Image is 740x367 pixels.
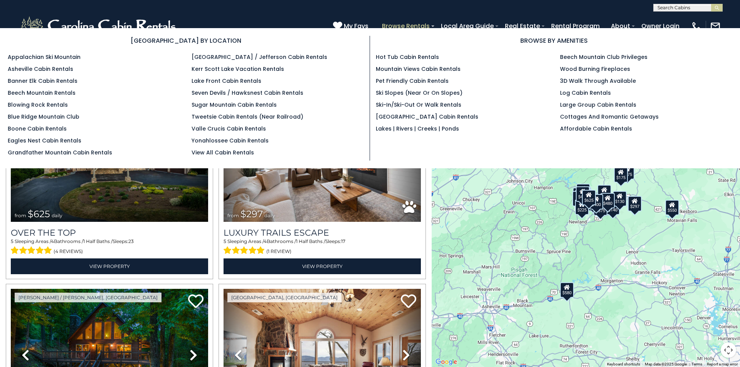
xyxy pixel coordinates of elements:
[376,77,449,85] a: Pet Friendly Cabin Rentals
[227,293,341,302] a: [GEOGRAPHIC_DATA], [GEOGRAPHIC_DATA]
[560,101,636,109] a: Large Group Cabin Rentals
[628,196,642,211] div: $297
[8,101,68,109] a: Blowing Rock Rentals
[192,101,277,109] a: Sugar Mountain Cabin Rentals
[589,194,603,209] div: $400
[710,21,721,32] img: mail-regular-white.png
[8,149,112,156] a: Grandfather Mountain Cabin Rentals
[192,149,254,156] a: View All Cabin Rentals
[224,238,421,256] div: Sleeping Areas / Bathrooms / Sleeps:
[11,258,208,274] a: View Property
[401,293,416,310] a: Add to favorites
[607,19,634,33] a: About
[11,228,208,238] a: Over The Top
[8,77,77,85] a: Banner Elk Cabin Rentals
[224,258,421,274] a: View Property
[264,213,275,218] span: daily
[51,238,54,244] span: 4
[11,238,13,244] span: 5
[8,65,73,73] a: Asheville Cabin Rentals
[437,19,498,33] a: Local Area Guide
[606,199,620,215] div: $140
[192,125,266,132] a: Valle Crucis Cabin Rentals
[597,185,611,200] div: $349
[83,238,113,244] span: 1 Half Baths /
[501,19,544,33] a: Real Estate
[560,53,647,61] a: Beech Mountain Club Privileges
[560,65,630,73] a: Wood Burning Fireplaces
[188,293,203,310] a: Add to favorites
[547,19,604,33] a: Rental Program
[344,21,368,31] span: My Favs
[607,362,640,367] button: Keyboard shortcuts
[691,362,702,366] a: Terms
[192,77,261,85] a: Lake Front Cabin Rentals
[296,238,325,244] span: 1 Half Baths /
[333,21,370,31] a: My Favs
[192,113,303,121] a: Tweetsie Cabin Rentals (Near Railroad)
[434,357,459,367] a: Open this area in Google Maps (opens a new window)
[8,36,364,45] h3: [GEOGRAPHIC_DATA] BY LOCATION
[8,137,81,144] a: Eagles Nest Cabin Rentals
[614,167,628,183] div: $175
[240,208,263,220] span: $297
[582,190,596,205] div: $625
[376,89,462,97] a: Ski Slopes (Near or On Slopes)
[128,238,134,244] span: 23
[576,183,590,199] div: $125
[192,89,303,97] a: Seven Devils / Hawksnest Cabin Rentals
[227,213,239,218] span: from
[560,113,659,121] a: Cottages and Romantic Getaways
[378,19,434,33] a: Browse Rentals
[637,19,683,33] a: Owner Login
[266,246,291,256] span: (1 review)
[15,293,161,302] a: [PERSON_NAME] / [PERSON_NAME], [GEOGRAPHIC_DATA]
[665,199,679,215] div: $550
[560,282,574,297] div: $580
[15,213,26,218] span: from
[376,53,439,61] a: Hot Tub Cabin Rentals
[8,113,79,121] a: Blue Ridge Mountain Club
[613,191,627,206] div: $130
[601,193,615,208] div: $480
[721,342,736,358] button: Map camera controls
[192,137,269,144] a: Yonahlossee Cabin Rentals
[52,213,62,218] span: daily
[11,238,208,256] div: Sleeping Areas / Bathrooms / Sleeps:
[376,65,461,73] a: Mountain Views Cabin Rentals
[224,238,226,244] span: 5
[560,77,636,85] a: 3D Walk Through Available
[341,238,345,244] span: 17
[192,53,327,61] a: [GEOGRAPHIC_DATA] / Jefferson Cabin Rentals
[8,53,81,61] a: Appalachian Ski Mountain
[645,362,687,366] span: Map data ©2025 Google
[376,125,459,132] a: Lakes | Rivers | Creeks | Ponds
[707,362,738,366] a: Report a map error
[224,228,421,238] a: Luxury Trails Escape
[54,246,83,256] span: (4 reviews)
[575,199,589,215] div: $225
[560,125,632,132] a: Affordable Cabin Rentals
[8,89,76,97] a: Beech Mountain Rentals
[576,186,590,201] div: $425
[28,208,50,220] span: $625
[376,101,461,109] a: Ski-in/Ski-Out or Walk Rentals
[376,113,478,121] a: [GEOGRAPHIC_DATA] Cabin Rentals
[572,191,586,206] div: $230
[264,238,267,244] span: 4
[192,65,284,73] a: Kerr Scott Lake Vacation Rentals
[434,357,459,367] img: Google
[691,21,702,32] img: phone-regular-white.png
[560,89,611,97] a: Log Cabin Rentals
[19,15,179,38] img: White-1-2.png
[594,200,607,215] div: $375
[8,125,67,132] a: Boone Cabin Rentals
[376,36,732,45] h3: BROWSE BY AMENITIES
